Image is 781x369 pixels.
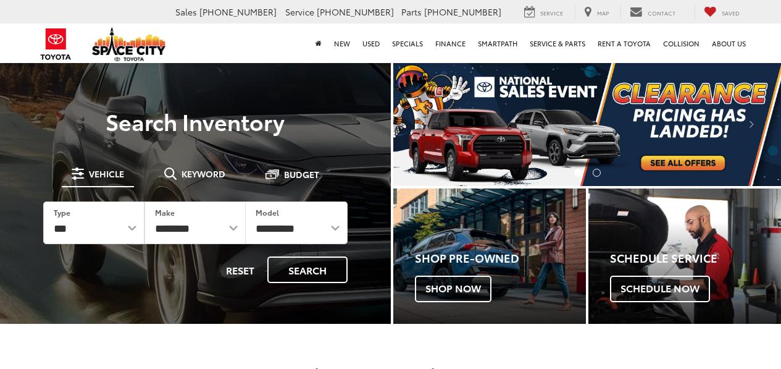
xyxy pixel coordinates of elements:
[284,170,319,179] span: Budget
[54,207,70,218] label: Type
[328,23,356,63] a: New
[393,189,586,324] div: Toyota
[401,6,422,18] span: Parts
[429,23,472,63] a: Finance
[695,6,749,19] a: My Saved Vehicles
[386,23,429,63] a: Specials
[424,6,501,18] span: [PHONE_NUMBER]
[285,6,314,18] span: Service
[593,169,601,177] li: Go to slide number 2.
[33,24,79,64] img: Toyota
[723,87,781,161] button: Click to view next picture.
[393,189,586,324] a: Shop Pre-Owned Shop Now
[89,169,124,178] span: Vehicle
[155,207,175,218] label: Make
[540,9,563,17] span: Service
[524,23,591,63] a: Service & Parts
[415,252,586,265] h4: Shop Pre-Owned
[574,169,582,177] li: Go to slide number 1.
[706,23,752,63] a: About Us
[256,207,279,218] label: Model
[199,6,277,18] span: [PHONE_NUMBER]
[309,23,328,63] a: Home
[317,6,394,18] span: [PHONE_NUMBER]
[620,6,685,19] a: Contact
[722,9,740,17] span: Saved
[575,6,618,19] a: Map
[267,257,348,283] button: Search
[393,87,451,161] button: Click to view previous picture.
[657,23,706,63] a: Collision
[648,9,675,17] span: Contact
[415,276,491,302] span: Shop Now
[472,23,524,63] a: SmartPath
[610,252,781,265] h4: Schedule Service
[356,23,386,63] a: Used
[92,27,166,61] img: Space City Toyota
[182,169,225,178] span: Keyword
[588,189,781,324] div: Toyota
[597,9,609,17] span: Map
[588,189,781,324] a: Schedule Service Schedule Now
[591,23,657,63] a: Rent a Toyota
[610,276,710,302] span: Schedule Now
[175,6,197,18] span: Sales
[215,257,265,283] button: Reset
[515,6,572,19] a: Service
[26,109,365,134] h3: Search Inventory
